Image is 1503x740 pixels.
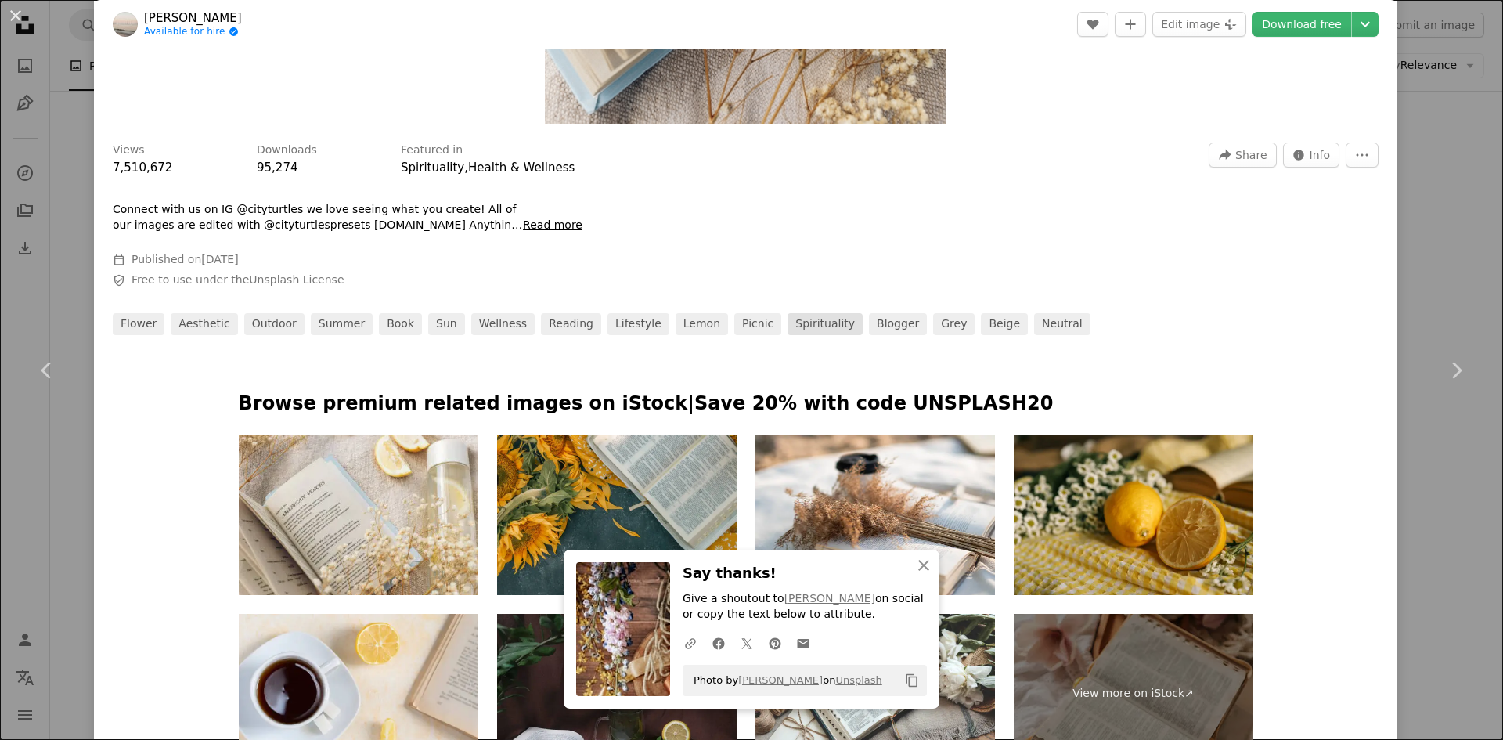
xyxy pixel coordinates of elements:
[705,627,733,659] a: Share on Facebook
[464,161,468,175] span: ,
[784,592,875,605] a: [PERSON_NAME]
[249,273,344,286] a: Unsplash License
[755,435,995,595] img: Open book, dried flower sprigs, and a cup with hot drink in a cozy boho style outdoor scene.
[257,143,317,158] h3: Downloads
[733,627,761,659] a: Share on Twitter
[113,143,145,158] h3: Views
[171,313,237,335] a: aesthetic
[201,253,238,265] time: June 17, 2020 at 8:01:01 AM GMT+7
[1034,313,1090,335] a: neutral
[676,313,728,335] a: lemon
[1283,143,1340,168] button: Stats about this image
[683,591,927,623] p: Give a shoutout to on social or copy the text below to attribute.
[113,12,138,37] img: Go to Brittney Weng's profile
[761,627,789,659] a: Share on Pinterest
[113,202,523,233] p: Connect with us on IG @cityturtles we love seeing what you create! All of our images are edited w...
[683,562,927,585] h3: Say thanks!
[239,435,478,595] img: Top view of a book with a bottle of lemon water and plants on a linen cloth
[981,313,1028,335] a: beige
[607,313,669,335] a: lifestyle
[738,674,823,686] a: [PERSON_NAME]
[144,10,242,26] a: [PERSON_NAME]
[1352,12,1379,37] button: Choose download size
[541,313,601,335] a: reading
[523,218,582,233] button: Read more
[132,273,344,288] span: Free to use under the
[1115,12,1146,37] button: Add to Collection
[132,253,239,265] span: Published on
[1014,435,1253,595] img: Fresh and juicy lemon on a dark rustic background
[468,161,575,175] a: Health & Wellness
[789,627,817,659] a: Share over email
[899,667,925,694] button: Copy to clipboard
[113,161,172,175] span: 7,510,672
[144,26,242,38] a: Available for hire
[379,313,422,335] a: book
[1310,143,1331,167] span: Info
[788,313,863,335] a: spirituality
[835,674,881,686] a: Unsplash
[686,668,882,693] span: Photo by on
[1235,143,1267,167] span: Share
[239,392,1253,417] p: Browse premium related images on iStock | Save 20% with code UNSPLASH20
[244,313,305,335] a: outdoor
[257,161,298,175] span: 95,274
[497,435,737,595] img: Bible and sunflowers top view on black background
[471,313,535,335] a: wellness
[311,313,373,335] a: summer
[869,313,927,335] a: blogger
[1209,143,1276,168] button: Share this image
[1077,12,1108,37] button: Like
[933,313,975,335] a: grey
[428,313,465,335] a: sun
[734,313,781,335] a: picnic
[113,313,164,335] a: flower
[1346,143,1379,168] button: More Actions
[401,143,463,158] h3: Featured in
[1252,12,1351,37] a: Download free
[1152,12,1246,37] button: Edit image
[1409,295,1503,446] a: Next
[401,161,464,175] a: Spirituality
